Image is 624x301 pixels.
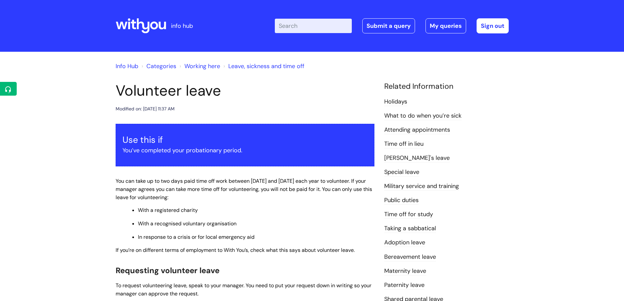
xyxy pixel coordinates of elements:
a: My queries [425,18,466,33]
p: info hub [171,21,193,31]
a: Submit a query [362,18,415,33]
a: Attending appointments [384,126,450,134]
li: Working here [178,61,220,71]
span: With a recognised voluntary organisation [138,220,236,227]
h1: Volunteer leave [116,82,374,100]
a: Maternity leave [384,267,426,275]
li: Leave, sickness and time off [222,61,304,71]
h4: Related Information [384,82,509,91]
span: To request volunteering leave, speak to your manager. You need to put your request down in writin... [116,282,371,297]
a: Special leave [384,168,419,177]
a: Adoption leave [384,238,425,247]
a: Holidays [384,98,407,106]
a: Working here [184,62,220,70]
a: Military service and training [384,182,459,191]
a: Time off for study [384,210,433,219]
a: Time off in lieu [384,140,424,148]
a: Sign out [477,18,509,33]
a: Taking a sabbatical [384,224,436,233]
div: Modified on: [DATE] 11:37 AM [116,105,175,113]
a: Public duties [384,196,419,205]
span: With a registered charity [138,207,198,214]
span: Requesting volunteer leave [116,265,219,275]
a: Categories [146,62,176,70]
a: Paternity leave [384,281,425,290]
a: Info Hub [116,62,138,70]
p: You’ve completed your probationary period. [123,145,368,156]
a: Bereavement leave [384,253,436,261]
li: Solution home [140,61,176,71]
div: | - [275,18,509,33]
span: You can take up to two days paid time off work between [DATE] and [DATE] each year to volunteer. ... [116,178,372,201]
a: [PERSON_NAME]'s leave [384,154,450,162]
a: What to do when you’re sick [384,112,462,120]
a: Leave, sickness and time off [228,62,304,70]
span: In response to a crisis or for local emergency aid [138,234,255,240]
input: Search [275,19,352,33]
h3: Use this if [123,135,368,145]
span: If you’re on different terms of employment to With You’s, check what this says about volunteer le... [116,247,355,254]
